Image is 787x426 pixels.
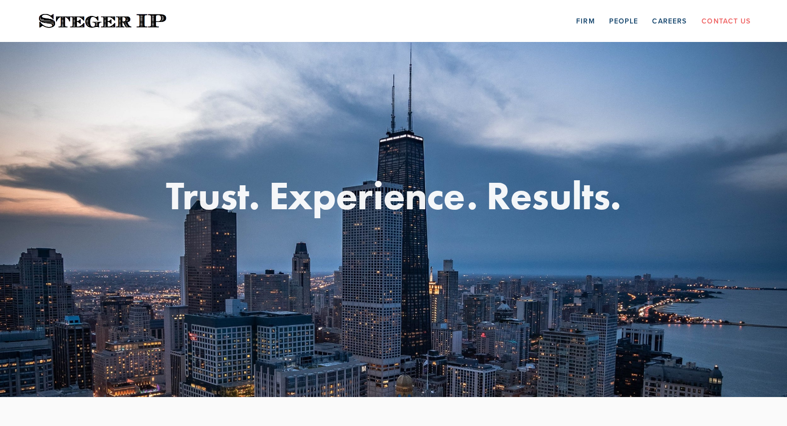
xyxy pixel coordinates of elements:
[36,11,169,31] img: Steger IP | Trust. Experience. Results.
[609,13,639,28] a: People
[576,13,595,28] a: Firm
[652,13,687,28] a: Careers
[36,175,751,215] h1: Trust. Experience. Results.
[702,13,751,28] a: Contact Us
